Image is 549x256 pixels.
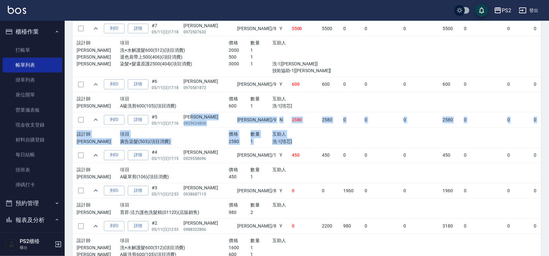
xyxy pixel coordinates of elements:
p: [PERSON_NAME] [77,54,120,61]
div: [PERSON_NAME] [184,149,234,156]
span: 設計師 [77,131,91,137]
td: [PERSON_NAME] /1 [236,148,278,163]
button: 列印 [104,115,125,125]
span: 設計師 [77,96,91,101]
p: A級洗剪600(105)(項目消費) [120,103,229,109]
p: [PERSON_NAME] [77,209,120,216]
p: 500 [229,54,250,61]
button: 列印 [104,79,125,89]
td: [PERSON_NAME] /9 [236,112,278,128]
p: 05/11 (日) 12:53 [152,191,181,197]
td: 0 [321,183,342,198]
td: [PERSON_NAME] /8 [236,218,278,234]
p: 0929624808 [184,120,234,126]
p: 洗+水解護髮600(512)(項目消費) [120,244,229,251]
td: 0 [506,21,533,36]
p: 櫃台 [20,245,53,250]
span: 數量 [251,131,260,137]
a: 營業儀表板 [3,103,62,117]
td: 1960 [441,183,462,198]
button: 櫃檯作業 [3,23,62,40]
button: expand row [91,80,101,89]
td: Y [278,148,290,163]
td: 3180 [441,218,462,234]
td: Y [278,183,290,198]
td: 0 [462,183,506,198]
span: 價格 [229,131,238,137]
h5: PS2櫃檯 [20,238,53,245]
span: 價格 [229,202,238,207]
td: #2 [150,218,182,234]
span: 數量 [251,40,260,45]
span: 項目 [120,96,129,101]
td: 0 [462,77,506,92]
span: 互助人 [272,96,286,101]
td: 2580 [321,112,342,128]
span: 互助人 [272,238,286,243]
a: 詳情 [128,79,148,89]
td: 5500 [290,21,321,36]
img: Logo [8,6,26,14]
img: Person [5,238,18,251]
td: 0 [363,112,402,128]
td: 0 [402,148,441,163]
a: 詳情 [128,186,148,196]
button: expand row [91,150,101,160]
button: save [475,4,488,17]
td: 0 [402,21,441,36]
td: 600 [290,77,321,92]
td: [PERSON_NAME] /8 [236,183,278,198]
span: 項目 [120,202,129,207]
td: 0 [506,112,533,128]
p: 1 [251,47,272,54]
span: 價格 [229,238,238,243]
p: [PERSON_NAME] [77,173,120,180]
p: 450 [229,173,250,180]
td: 0 [363,77,402,92]
p: 1 [251,173,272,180]
a: 打帳單 [3,43,62,58]
td: 0 [462,148,506,163]
a: 每日結帳 [3,147,62,162]
div: [PERSON_NAME] [184,220,234,227]
td: [PERSON_NAME] /9 [236,21,278,36]
span: 項目 [120,131,129,137]
td: #7 [150,21,182,36]
span: 項目 [120,40,129,45]
p: 980 [229,209,250,216]
td: 2580 [441,112,462,128]
td: 0 [506,77,533,92]
td: 0 [342,148,363,163]
span: 互助人 [272,167,286,172]
p: 技術協助-1[[PERSON_NAME]] [272,67,338,74]
td: 0 [506,218,533,234]
p: 育昇-活力護色洗髮精(01123)(店販銷售) [120,209,229,216]
p: 退色肩帶上500(406)(項目消費) [120,54,229,61]
td: 0 [462,112,506,128]
p: [PERSON_NAME] [77,61,120,67]
td: 0 [506,148,533,163]
td: 0 [342,77,363,92]
p: 1600 [229,244,250,251]
div: [PERSON_NAME] [184,114,234,120]
a: 報表目錄 [3,231,62,246]
button: 列印 [104,186,125,196]
p: 洗+水解護髮600(512)(項目消費) [120,47,229,54]
span: 數量 [251,238,260,243]
a: 現金收支登錄 [3,117,62,132]
td: #5 [150,112,182,128]
span: 價格 [229,40,238,45]
p: 0938687115 [184,191,234,197]
td: 5500 [441,21,462,36]
td: 450 [321,148,342,163]
p: 洗-1[培芯] [272,103,338,109]
div: [PERSON_NAME] [184,184,234,191]
button: 登出 [516,5,541,17]
button: 預約管理 [3,195,62,212]
td: 2200 [321,218,342,234]
td: 1960 [342,183,363,198]
span: 價格 [229,96,238,101]
span: 設計師 [77,202,91,207]
p: 洗-1[[PERSON_NAME]] [272,61,338,67]
td: 5500 [321,21,342,36]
